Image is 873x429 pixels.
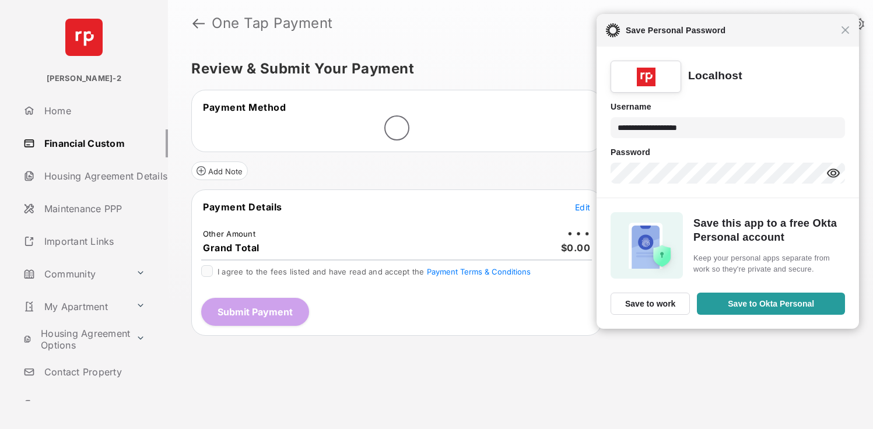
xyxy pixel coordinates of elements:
[212,16,333,30] strong: One Tap Payment
[19,391,168,419] a: Logout
[611,100,845,114] h6: Username
[19,97,168,125] a: Home
[620,23,841,37] span: Save Personal Password
[19,325,131,353] a: Housing Agreement Options
[19,293,131,321] a: My Apartment
[561,242,591,254] span: $0.00
[575,201,590,213] button: Edit
[427,267,531,276] button: I agree to the fees listed and have read and accept the
[693,252,842,275] span: Keep your personal apps separate from work so they're private and secure.
[19,358,168,386] a: Contact Property
[201,298,309,326] button: Submit Payment
[637,68,655,86] img: QAAAABJRU5ErkJggg==
[693,216,842,244] h5: Save this app to a free Okta Personal account
[191,161,248,180] button: Add Note
[575,202,590,212] span: Edit
[19,260,131,288] a: Community
[65,19,103,56] img: svg+xml;base64,PHN2ZyB4bWxucz0iaHR0cDovL3d3dy53My5vcmcvMjAwMC9zdmciIHdpZHRoPSI2NCIgaGVpZ2h0PSI2NC...
[19,195,168,223] a: Maintenance PPP
[611,293,690,315] button: Save to work
[203,201,282,213] span: Payment Details
[191,62,840,76] h5: Review & Submit Your Payment
[19,227,150,255] a: Important Links
[19,162,168,190] a: Housing Agreement Details
[218,267,531,276] span: I agree to the fees listed and have read and accept the
[688,69,742,83] div: Localhost
[611,145,845,159] h6: Password
[697,293,845,315] button: Save to Okta Personal
[203,101,286,113] span: Payment Method
[841,26,850,34] span: Close
[202,228,256,239] td: Other Amount
[47,73,121,85] p: [PERSON_NAME]-2
[19,129,168,157] a: Financial Custom
[203,242,260,254] span: Grand Total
